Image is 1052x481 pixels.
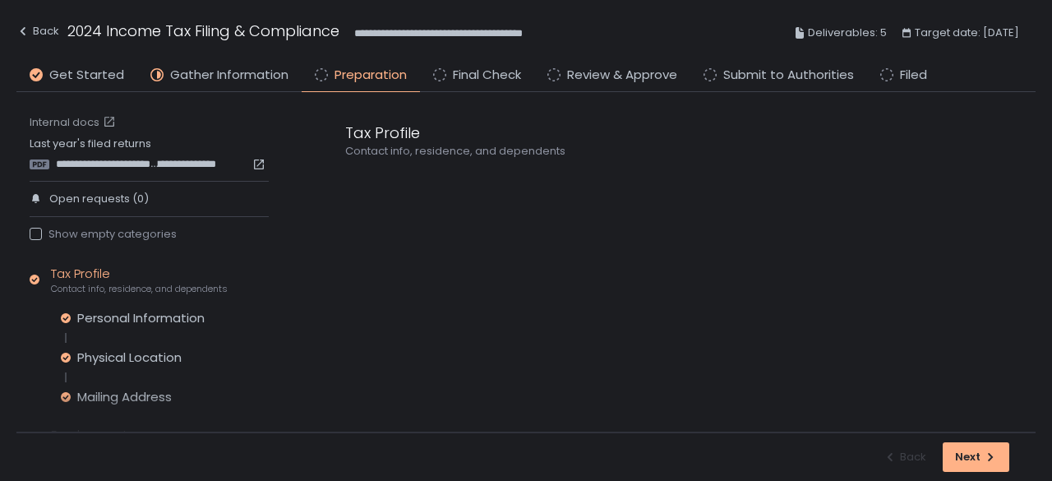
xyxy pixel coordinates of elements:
[345,144,1003,159] div: Contact info, residence, and dependents
[16,20,59,47] button: Back
[955,450,997,465] div: Next
[51,265,228,296] div: Tax Profile
[30,136,269,171] div: Last year's filed returns
[335,66,407,85] span: Preparation
[900,66,927,85] span: Filed
[567,66,677,85] span: Review & Approve
[943,442,1009,472] button: Next
[49,66,124,85] span: Get Started
[77,389,172,405] div: Mailing Address
[67,20,339,42] h1: 2024 Income Tax Filing & Compliance
[808,23,887,43] span: Deliverables: 5
[49,192,149,206] span: Open requests (0)
[77,349,182,366] div: Physical Location
[915,23,1019,43] span: Target date: [DATE]
[345,122,1003,144] div: Tax Profile
[16,21,59,41] div: Back
[723,66,854,85] span: Submit to Authorities
[51,283,228,295] span: Contact info, residence, and dependents
[77,310,205,326] div: Personal Information
[30,115,119,130] a: Internal docs
[51,426,269,457] div: Employment
[170,66,288,85] span: Gather Information
[453,66,521,85] span: Final Check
